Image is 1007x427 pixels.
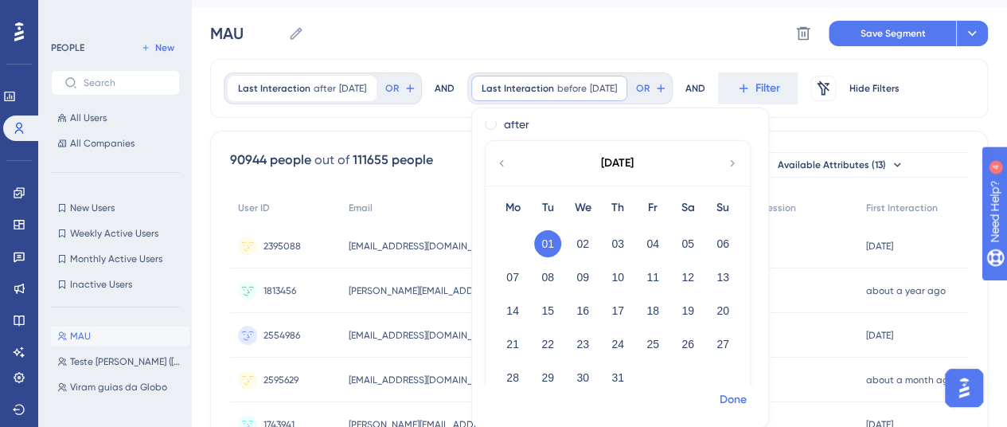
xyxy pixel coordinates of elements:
[263,374,299,386] span: 2595629
[51,198,180,217] button: New Users
[51,275,180,294] button: Inactive Users
[674,297,701,324] button: 19
[504,115,529,134] label: after
[674,264,701,291] button: 12
[685,72,705,104] div: AND
[70,355,183,368] span: Teste [PERSON_NAME] ([DATE])
[601,154,634,173] div: [DATE]
[499,264,526,291] button: 07
[709,297,736,324] button: 20
[849,82,900,95] span: Hide Filters
[634,76,669,101] button: OR
[569,331,596,358] button: 23
[534,364,561,391] button: 29
[534,297,561,324] button: 15
[210,22,282,45] input: Segment Name
[499,331,526,358] button: 21
[866,202,938,214] span: First Interaction
[70,330,91,343] span: MAU
[314,82,336,95] span: after
[590,82,617,95] span: [DATE]
[705,198,740,217] div: Su
[349,240,500,253] span: [EMAIL_ADDRESS][DOMAIN_NAME]
[866,285,946,296] time: about a year ago
[604,264,631,291] button: 10
[674,331,701,358] button: 26
[711,386,755,414] button: Done
[349,329,500,342] span: [EMAIL_ADDRESS][DOMAIN_NAME]
[495,198,530,217] div: Mo
[499,297,526,324] button: 14
[635,198,670,217] div: Fr
[51,134,180,153] button: All Companies
[604,297,631,324] button: 17
[499,364,526,391] button: 28
[565,198,600,217] div: We
[778,159,886,171] span: Available Attributes (13)
[349,284,548,297] span: [PERSON_NAME][EMAIL_ADDRESS][PERSON_NAME][DOMAIN_NAME]
[70,227,158,240] span: Weekly Active Users
[557,82,587,95] span: before
[569,230,596,257] button: 02
[84,77,166,88] input: Search
[70,202,115,214] span: New Users
[70,253,162,265] span: Monthly Active Users
[639,331,666,358] button: 25
[755,79,780,98] span: Filter
[51,249,180,268] button: Monthly Active Users
[155,41,174,54] span: New
[709,264,736,291] button: 13
[639,297,666,324] button: 18
[534,331,561,358] button: 22
[263,329,300,342] span: 2554986
[51,224,180,243] button: Weekly Active Users
[866,374,954,386] time: about a month ago
[263,284,296,297] span: 1813456
[383,76,418,101] button: OR
[604,364,631,391] button: 31
[674,230,701,257] button: 05
[70,381,167,394] span: Viram guias da Globo
[70,278,132,291] span: Inactive Users
[600,198,635,217] div: Th
[861,27,926,40] span: Save Segment
[670,198,705,217] div: Sa
[111,8,115,21] div: 4
[314,151,349,170] div: out of
[604,230,631,257] button: 03
[263,240,301,253] span: 2395088
[720,390,747,409] span: Done
[37,4,100,23] span: Need Help?
[135,38,180,57] button: New
[866,330,893,341] time: [DATE]
[435,72,455,104] div: AND
[238,202,270,214] span: User ID
[639,230,666,257] button: 04
[718,72,798,104] button: Filter
[829,21,956,46] button: Save Segment
[70,137,135,150] span: All Companies
[534,230,561,257] button: 01
[709,230,736,257] button: 06
[534,264,561,291] button: 08
[636,82,650,95] span: OR
[530,198,565,217] div: Tu
[604,331,631,358] button: 24
[51,352,189,371] button: Teste [PERSON_NAME] ([DATE])
[482,82,554,95] span: Last Interaction
[349,374,500,386] span: [EMAIL_ADDRESS][DOMAIN_NAME]
[866,241,893,252] time: [DATE]
[709,331,736,358] button: 27
[230,151,311,170] div: 90944 people
[51,327,189,346] button: MAU
[51,378,189,397] button: Viram guias da Globo
[569,297,596,324] button: 16
[339,82,366,95] span: [DATE]
[70,112,107,124] span: All Users
[353,151,433,170] div: 111655 people
[713,152,968,178] button: Available Attributes (13)
[51,41,84,54] div: PEOPLE
[940,364,988,412] iframe: UserGuiding AI Assistant Launcher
